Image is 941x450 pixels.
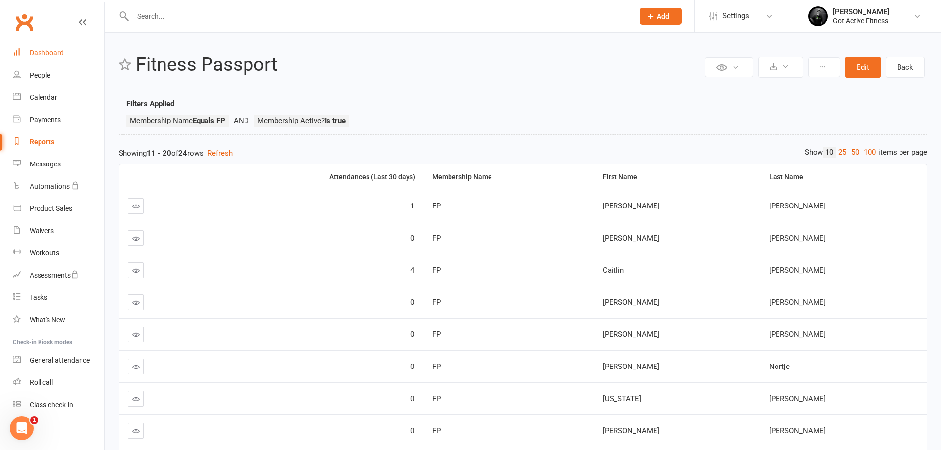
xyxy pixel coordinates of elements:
[886,57,925,78] a: Back
[769,394,826,403] span: [PERSON_NAME]
[193,116,225,125] strong: Equals FP
[603,234,659,243] span: [PERSON_NAME]
[432,362,441,371] span: FP
[410,266,414,275] span: 4
[13,109,104,131] a: Payments
[861,147,878,158] a: 100
[136,54,702,75] h2: Fitness Passport
[603,266,624,275] span: Caitlin
[30,71,50,79] div: People
[30,49,64,57] div: Dashboard
[410,234,414,243] span: 0
[130,116,225,125] span: Membership Name
[603,298,659,307] span: [PERSON_NAME]
[833,7,889,16] div: [PERSON_NAME]
[833,16,889,25] div: Got Active Fitness
[12,10,37,35] a: Clubworx
[410,362,414,371] span: 0
[410,330,414,339] span: 0
[640,8,682,25] button: Add
[849,147,861,158] a: 50
[432,234,441,243] span: FP
[722,5,749,27] span: Settings
[769,234,826,243] span: [PERSON_NAME]
[30,416,38,424] span: 1
[823,147,836,158] a: 10
[13,175,104,198] a: Automations
[432,173,586,181] div: Membership Name
[13,309,104,331] a: What's New
[13,242,104,264] a: Workouts
[603,394,641,403] span: [US_STATE]
[769,266,826,275] span: [PERSON_NAME]
[126,99,174,108] strong: Filters Applied
[13,286,104,309] a: Tasks
[130,9,627,23] input: Search...
[432,298,441,307] span: FP
[432,330,441,339] span: FP
[769,426,826,435] span: [PERSON_NAME]
[147,149,171,158] strong: 11 - 20
[836,147,849,158] a: 25
[13,153,104,175] a: Messages
[178,149,187,158] strong: 24
[13,264,104,286] a: Assessments
[410,202,414,210] span: 1
[603,362,659,371] span: [PERSON_NAME]
[30,116,61,123] div: Payments
[603,202,659,210] span: [PERSON_NAME]
[432,266,441,275] span: FP
[13,394,104,416] a: Class kiosk mode
[13,220,104,242] a: Waivers
[207,147,233,159] button: Refresh
[10,416,34,440] iframe: Intercom live chat
[30,316,65,324] div: What's New
[769,330,826,339] span: [PERSON_NAME]
[119,147,927,159] div: Showing of rows
[769,298,826,307] span: [PERSON_NAME]
[30,378,53,386] div: Roll call
[257,116,346,125] span: Membership Active?
[203,173,415,181] div: Attendances (Last 30 days)
[845,57,881,78] button: Edit
[13,371,104,394] a: Roll call
[30,356,90,364] div: General attendance
[30,271,79,279] div: Assessments
[13,86,104,109] a: Calendar
[30,160,61,168] div: Messages
[432,202,441,210] span: FP
[769,202,826,210] span: [PERSON_NAME]
[603,426,659,435] span: [PERSON_NAME]
[325,116,346,125] strong: Is true
[769,362,790,371] span: Nortje
[410,298,414,307] span: 0
[769,173,919,181] div: Last Name
[30,293,47,301] div: Tasks
[30,227,54,235] div: Waivers
[808,6,828,26] img: thumb_image1544090673.png
[657,12,669,20] span: Add
[603,330,659,339] span: [PERSON_NAME]
[30,205,72,212] div: Product Sales
[30,249,59,257] div: Workouts
[30,138,54,146] div: Reports
[13,349,104,371] a: General attendance kiosk mode
[30,182,70,190] div: Automations
[13,64,104,86] a: People
[410,426,414,435] span: 0
[603,173,752,181] div: First Name
[432,394,441,403] span: FP
[432,426,441,435] span: FP
[805,147,927,158] div: Show items per page
[30,401,73,409] div: Class check-in
[30,93,57,101] div: Calendar
[410,394,414,403] span: 0
[13,198,104,220] a: Product Sales
[13,42,104,64] a: Dashboard
[13,131,104,153] a: Reports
